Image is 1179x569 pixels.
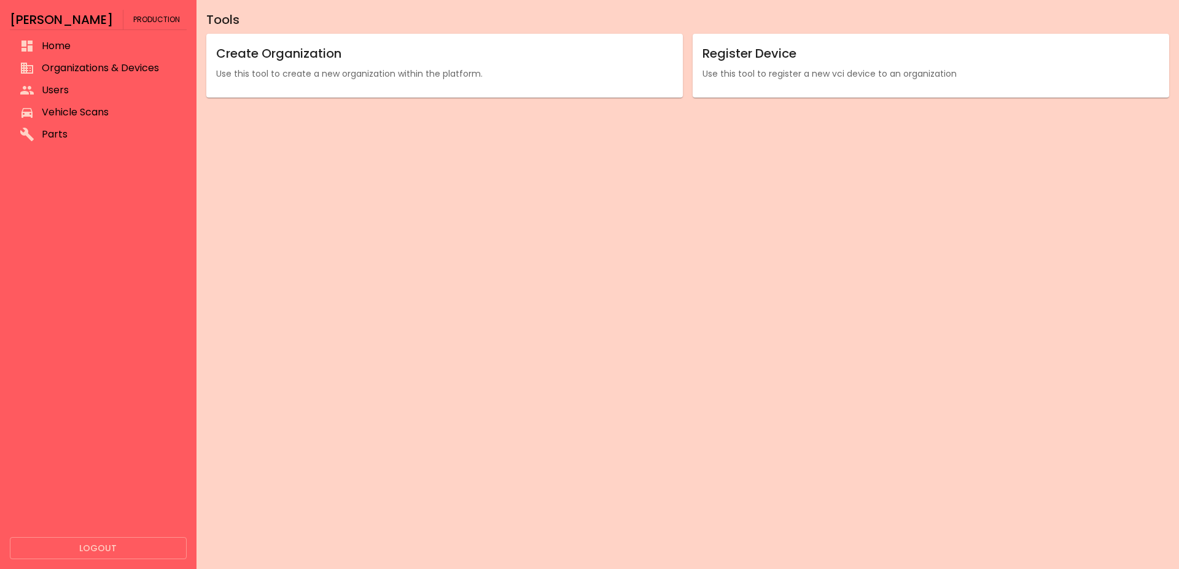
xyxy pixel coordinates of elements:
[133,10,180,29] span: Production
[216,44,673,63] h6: Create Organization
[10,10,113,29] h6: [PERSON_NAME]
[42,39,177,53] span: Home
[42,127,177,142] span: Parts
[42,83,177,98] span: Users
[10,537,187,560] button: Logout
[702,44,1159,63] h6: Register Device
[42,105,177,120] span: Vehicle Scans
[206,10,1169,29] h6: Tools
[702,68,1159,80] p: Use this tool to register a new vci device to an organization
[216,68,673,80] p: Use this tool to create a new organization within the platform.
[42,61,177,75] span: Organizations & Devices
